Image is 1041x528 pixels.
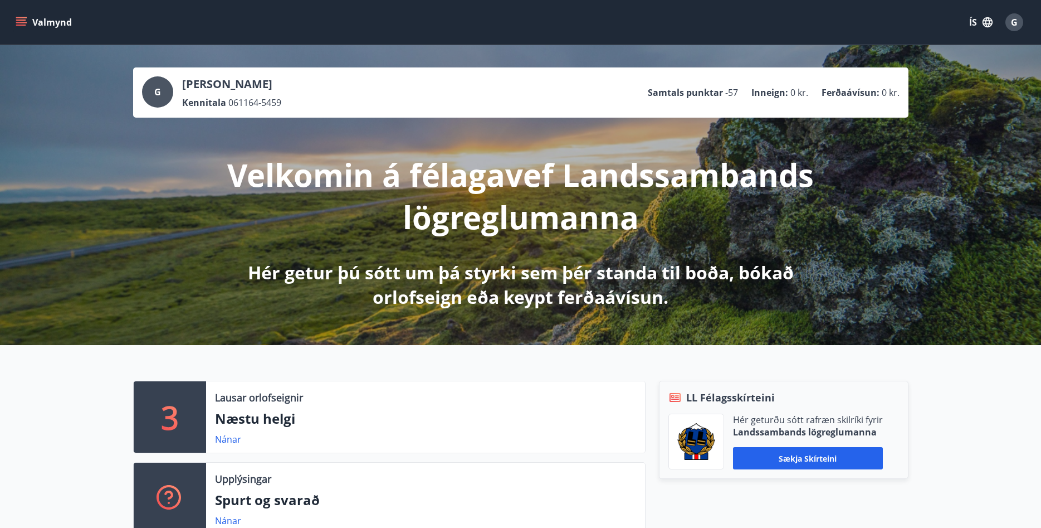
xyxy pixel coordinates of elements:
[751,86,788,99] p: Inneign :
[228,96,281,109] span: 061164-5459
[648,86,723,99] p: Samtals punktar
[1001,9,1028,36] button: G
[822,86,879,99] p: Ferðaávísun :
[182,96,226,109] p: Kennitala
[182,76,281,92] p: [PERSON_NAME]
[733,447,883,469] button: Sækja skírteini
[733,426,883,438] p: Landssambands lögreglumanna
[686,390,775,405] span: LL Félagsskírteini
[215,409,636,428] p: Næstu helgi
[215,433,241,445] a: Nánar
[963,12,999,32] button: ÍS
[227,153,815,238] p: Velkomin á félagavef Landssambands lögreglumanna
[227,260,815,309] p: Hér getur þú sótt um þá styrki sem þér standa til boða, bókað orlofseign eða keypt ferðaávísun.
[677,423,715,460] img: 1cqKbADZNYZ4wXUG0EC2JmCwhQh0Y6EN22Kw4FTY.png
[790,86,808,99] span: 0 kr.
[733,414,883,426] p: Hér geturðu sótt rafræn skilríki fyrir
[154,86,161,98] span: G
[215,390,303,405] p: Lausar orlofseignir
[215,491,636,510] p: Spurt og svarað
[161,396,179,438] p: 3
[725,86,738,99] span: -57
[13,12,76,32] button: menu
[882,86,900,99] span: 0 kr.
[1011,16,1018,28] span: G
[215,515,241,527] a: Nánar
[215,472,271,486] p: Upplýsingar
